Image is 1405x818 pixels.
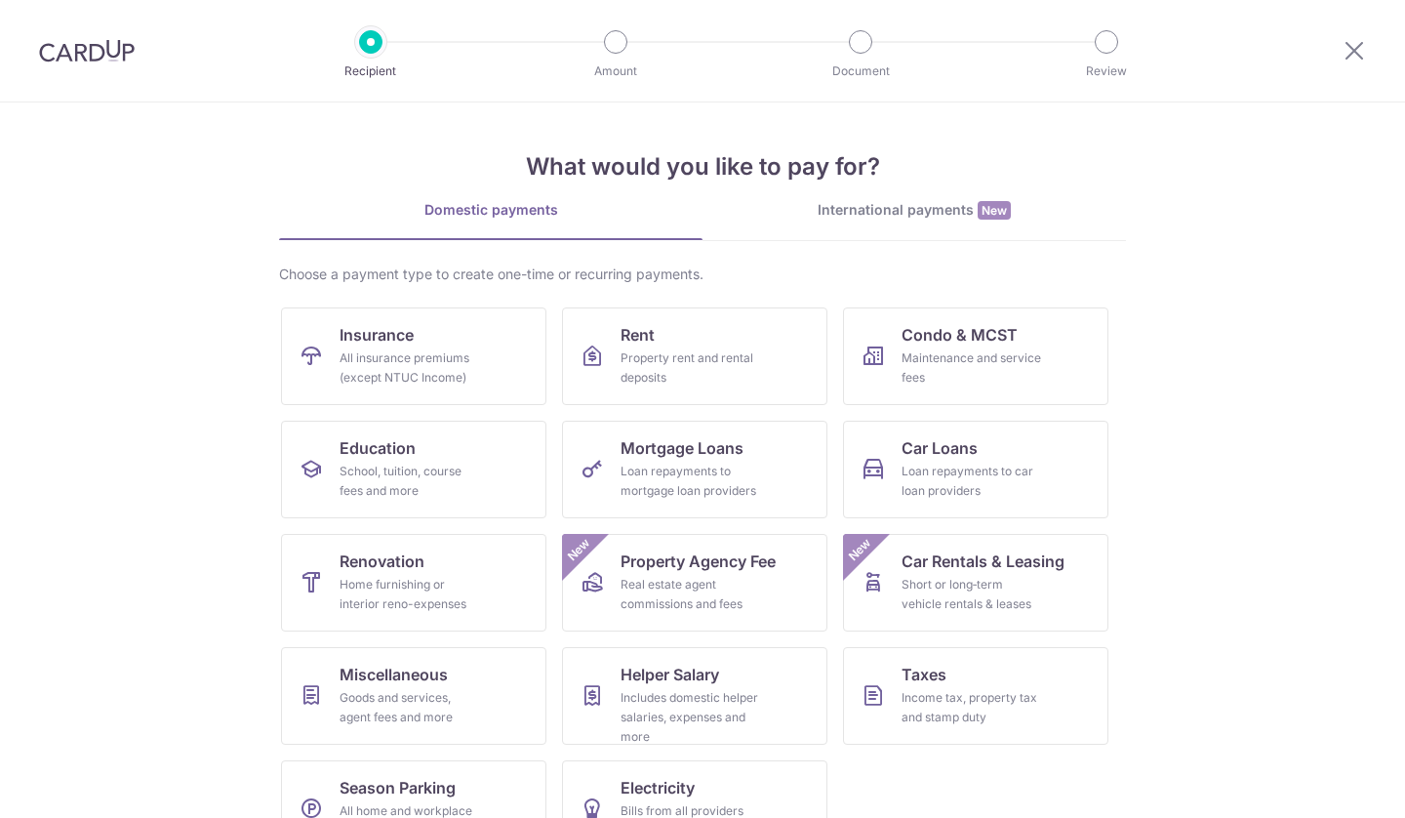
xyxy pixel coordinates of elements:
p: Amount [543,61,688,81]
div: Short or long‑term vehicle rentals & leases [902,575,1042,614]
img: CardUp [39,39,135,62]
span: Taxes [902,663,946,686]
a: InsuranceAll insurance premiums (except NTUC Income) [281,307,546,405]
span: Education [340,436,416,460]
span: Miscellaneous [340,663,448,686]
a: Condo & MCSTMaintenance and service fees [843,307,1108,405]
span: Insurance [340,323,414,347]
a: Car Rentals & LeasingShort or long‑term vehicle rentals & leasesNew [843,534,1108,632]
div: School, tuition, course fees and more [340,462,480,501]
span: New [563,534,595,566]
span: Mortgage Loans [621,436,743,460]
a: Helper SalaryIncludes domestic helper salaries, expenses and more [562,647,827,745]
a: Property Agency FeeReal estate agent commissions and feesNew [562,534,827,632]
a: Mortgage LoansLoan repayments to mortgage loan providers [562,421,827,518]
p: Document [788,61,933,81]
span: Renovation [340,550,424,573]
div: Maintenance and service fees [902,348,1042,388]
span: Rent [621,323,655,347]
a: RentProperty rent and rental deposits [562,307,827,405]
div: Home furnishing or interior reno-expenses [340,575,480,614]
a: EducationSchool, tuition, course fees and more [281,421,546,518]
div: Real estate agent commissions and fees [621,575,761,614]
a: Car LoansLoan repayments to car loan providers [843,421,1108,518]
div: All insurance premiums (except NTUC Income) [340,348,480,388]
span: New [844,534,876,566]
a: MiscellaneousGoods and services, agent fees and more [281,647,546,745]
div: Property rent and rental deposits [621,348,761,388]
div: Includes domestic helper salaries, expenses and more [621,688,761,747]
span: Condo & MCST [902,323,1018,347]
a: TaxesIncome tax, property tax and stamp duty [843,647,1108,745]
div: Income tax, property tax and stamp duty [902,688,1042,727]
span: Season Parking [340,776,456,799]
span: Property Agency Fee [621,550,776,573]
span: Car Rentals & Leasing [902,550,1064,573]
span: Electricity [621,776,695,799]
div: Goods and services, agent fees and more [340,688,480,727]
span: New [978,201,1011,220]
span: Car Loans [902,436,978,460]
a: RenovationHome furnishing or interior reno-expenses [281,534,546,632]
span: Helper Salary [621,663,719,686]
div: Loan repayments to car loan providers [902,462,1042,501]
h4: What would you like to pay for? [279,149,1126,184]
div: Loan repayments to mortgage loan providers [621,462,761,501]
p: Recipient [299,61,443,81]
div: Choose a payment type to create one-time or recurring payments. [279,265,1126,284]
div: Domestic payments [279,200,702,220]
div: International payments [702,200,1126,221]
p: Review [1034,61,1179,81]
